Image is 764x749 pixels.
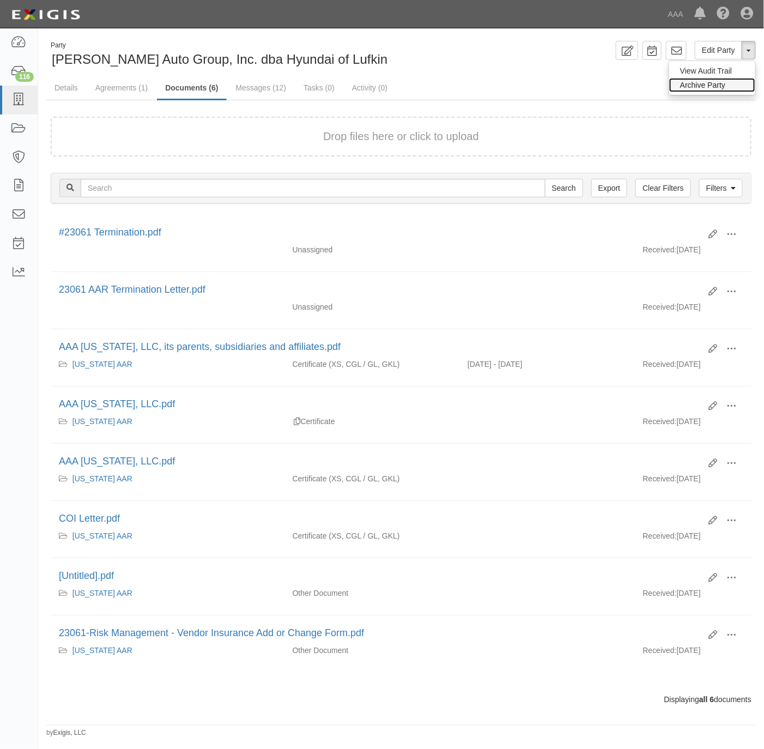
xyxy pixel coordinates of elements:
[643,359,677,370] p: Received:
[72,589,132,597] a: [US_STATE] AAR
[59,530,276,541] div: Texas AAR
[51,41,387,50] div: Party
[53,729,86,736] a: Exigis, LLC
[643,301,677,312] p: Received:
[59,397,700,412] div: AAA Texas, LLC.pdf
[284,588,460,599] div: Other Document
[228,77,295,99] a: Messages (12)
[52,52,387,67] span: [PERSON_NAME] Auto Group, Inc. dba Hyundai of Lufkin
[59,569,700,583] div: [Untitled].pdf
[284,473,460,484] div: Excess/Umbrella Liability Commercial General Liability / Garage Liability Garage Keepers Liability
[643,416,677,427] p: Received:
[59,626,700,641] div: 23061-Risk Management - Vendor Insurance Add or Change Form.pdf
[459,359,635,370] div: Effective 02/01/2025 - Expiration 02/01/2026
[59,227,161,238] a: #23061 Termination.pdf
[46,41,393,69] div: Rex Perry Auto Group, Inc. dba Hyundai of Lufkin
[72,417,132,426] a: [US_STATE] AAR
[59,473,276,484] div: Texas AAR
[284,301,460,312] div: Unassigned
[635,416,751,432] div: [DATE]
[15,72,34,82] div: 116
[157,77,226,100] a: Documents (6)
[699,179,743,197] a: Filters
[72,646,132,655] a: [US_STATE] AAR
[635,588,751,604] div: [DATE]
[59,513,120,524] a: COI Letter.pdf
[59,284,205,295] a: 23061 AAR Termination Letter.pdf
[635,179,690,197] a: Clear Filters
[284,244,460,255] div: Unassigned
[72,531,132,540] a: [US_STATE] AAR
[323,129,479,144] button: Drop files here or click to upload
[81,179,545,197] input: Search
[59,588,276,599] div: Texas AAR
[295,77,343,99] a: Tasks (0)
[284,416,460,427] div: Certificate
[43,694,760,705] div: Displaying documents
[459,645,635,645] div: Effective - Expiration
[643,645,677,656] p: Received:
[46,728,86,738] small: by
[59,570,114,581] a: [Untitled].pdf
[59,398,175,409] a: AAA [US_STATE], LLC.pdf
[635,301,751,318] div: [DATE]
[635,244,751,261] div: [DATE]
[643,244,677,255] p: Received:
[669,64,755,78] a: View Audit Trail
[284,530,460,541] div: Excess/Umbrella Liability Commercial General Liability / Garage Liability Garage Keepers Liability
[59,283,700,297] div: 23061 AAR Termination Letter.pdf
[591,179,627,197] a: Export
[59,456,175,467] a: AAA [US_STATE], LLC.pdf
[344,77,396,99] a: Activity (0)
[59,226,700,240] div: #23061 Termination.pdf
[459,244,635,245] div: Effective - Expiration
[459,416,635,416] div: Effective - Expiration
[643,473,677,484] p: Received:
[59,416,276,427] div: Texas AAR
[635,645,751,661] div: [DATE]
[59,627,364,638] a: 23061-Risk Management - Vendor Insurance Add or Change Form.pdf
[545,179,583,197] input: Search
[635,473,751,490] div: [DATE]
[59,340,700,354] div: AAA Texas, LLC, its parents, subsidiaries and affiliates.pdf
[59,341,341,352] a: AAA [US_STATE], LLC, its parents, subsidiaries and affiliates.pdf
[284,645,460,656] div: Other Document
[87,77,156,99] a: Agreements (1)
[643,588,677,599] p: Received:
[663,3,689,25] a: AAA
[643,530,677,541] p: Received:
[72,360,132,369] a: [US_STATE] AAR
[59,359,276,370] div: Texas AAR
[59,455,700,469] div: AAA Texas, LLC.pdf
[669,78,755,92] a: Archive Party
[8,5,83,25] img: logo-5460c22ac91f19d4615b14bd174203de0afe785f0fc80cf4dbbc73dc1793850b.png
[72,474,132,483] a: [US_STATE] AAR
[717,8,730,21] i: Help Center - Complianz
[699,695,714,704] b: all 6
[695,41,742,59] a: Edit Party
[635,530,751,547] div: [DATE]
[59,645,276,656] div: Texas AAR
[294,416,301,427] div: Duplicate
[46,77,86,99] a: Details
[284,359,460,370] div: Excess/Umbrella Liability Commercial General Liability / Garage Liability Garage Keepers Liability
[635,359,751,375] div: [DATE]
[459,473,635,474] div: Effective - Expiration
[59,512,700,526] div: COI Letter.pdf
